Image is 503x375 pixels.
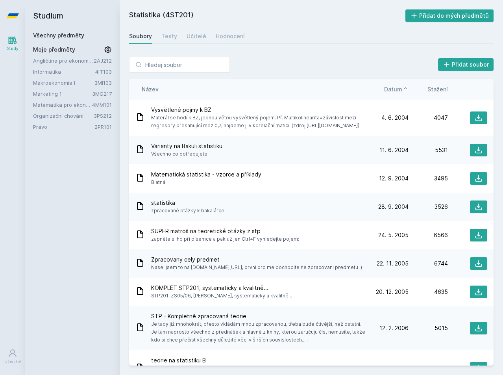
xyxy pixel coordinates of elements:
a: Testy [161,28,177,44]
a: 2AJ212 [94,58,112,64]
a: 4MM101 [92,102,112,108]
div: 6744 [409,260,448,267]
span: 11. 6. 2004 [379,146,409,154]
div: Učitelé [187,32,206,40]
span: 20. 12. 2005 [376,288,409,296]
span: 11. 5. 2006 [379,364,409,372]
a: Učitelé [187,28,206,44]
div: 3495 [409,175,448,182]
div: 3526 [409,203,448,211]
div: Uživatel [4,359,21,365]
span: KOMPLET STP201, systematicky a kvalitně... [151,284,292,292]
button: Přidat do mých předmětů [405,9,494,22]
a: Matematika pro ekonomy [33,101,92,109]
a: Makroekonomie I [33,79,94,87]
span: Moje předměty [33,46,75,54]
span: 24. 5. 2005 [378,231,409,239]
span: teorie na statistiku B [151,356,366,364]
a: Všechny předměty [33,32,84,39]
span: 28. 9. 2004 [378,203,409,211]
a: Právo [33,123,94,131]
div: 4047 [409,114,448,122]
div: 5531 [409,146,448,154]
h2: Statistika (4ST201) [129,9,405,22]
span: Nasel jsem to na [DOMAIN_NAME][URL], prvni pro me pochopitelne zpracovani predmetu :) [151,264,362,271]
div: 5015 [409,324,448,332]
button: Stažení [427,85,448,93]
button: Datum [384,85,409,93]
span: 12. 9. 2004 [379,175,409,182]
span: statistika [151,199,224,207]
span: STP201, ZS05/06, [PERSON_NAME], systematicky a kvalitně... [151,292,292,300]
span: 12. 2. 2006 [379,324,409,332]
span: zpracované otázky k bakalářce [151,207,224,215]
span: Varianty na Bakuli statistiku [151,142,222,150]
span: Je tady již mnohokrát, přesto vkládám mnou zpracovanou, třeba bude čtivější, než ostatní. Je tam ... [151,320,366,344]
button: Název [142,85,159,93]
a: Organizační chování [33,112,94,120]
div: Soubory [129,32,152,40]
span: Blatná [151,178,261,186]
span: Všechno co potřebujete [151,150,222,158]
span: Vysvětlené pojmy k BZ [151,106,366,114]
a: 3MG217 [92,91,112,97]
span: zapněte si ho při písemce a pak už jen Ctrl+F vyhledejte pojem: [151,235,299,243]
span: Matematická statistika - vzorce a příklady [151,171,261,178]
span: SUPER matroš na teoretické otázky z stp [151,227,299,235]
a: 2PR101 [94,124,112,130]
div: 4635 [409,288,448,296]
a: Uživatel [2,345,24,369]
span: 22. 11. 2005 [377,260,409,267]
a: Angličtina pro ekonomická studia 2 (B2/C1) [33,57,94,65]
span: Zpracovany cely predmet [151,256,362,264]
a: Marketing 1 [33,90,92,98]
a: Hodnocení [216,28,245,44]
div: 3559 [409,364,448,372]
a: 3PS212 [94,113,112,119]
a: 3MI103 [94,80,112,86]
div: 6566 [409,231,448,239]
a: Informatika [33,68,95,76]
span: STP - Kompletně zpracovaná teorie [151,312,366,320]
div: Hodnocení [216,32,245,40]
a: 4IT103 [95,69,112,75]
span: 4. 6. 2004 [381,114,409,122]
a: Study [2,32,24,56]
div: Study [7,46,18,52]
div: Testy [161,32,177,40]
button: Přidat soubor [438,58,494,71]
span: Materál se hodí k BZ, jednou větou vysvětlený pojem. Př. Multikolinearita=závislost mezi regresor... [151,114,366,130]
a: Soubory [129,28,152,44]
input: Hledej soubor [129,57,230,72]
span: Datum [384,85,402,93]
